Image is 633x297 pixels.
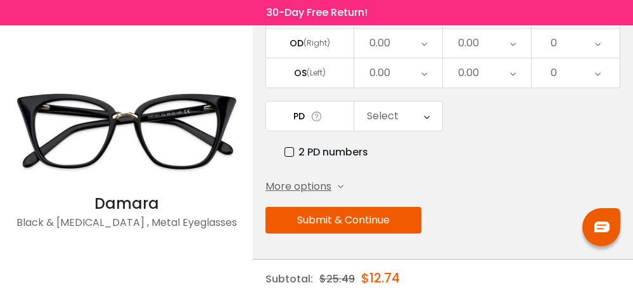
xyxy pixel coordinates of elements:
[369,30,390,56] div: 0.00
[6,72,246,192] img: Black Damara - Acetate , Metal Eyeglasses
[551,60,557,86] div: 0
[6,215,246,241] div: Black & [MEDICAL_DATA] , Metal Eyeglasses
[265,207,421,234] button: Submit & Continue
[594,221,610,232] img: chat
[369,60,390,86] div: 0.00
[458,30,479,56] div: 0.00
[294,67,307,79] div: OS
[458,60,479,86] div: 0.00
[285,144,368,160] label: 2 PD numbers
[367,103,399,129] div: Select
[551,30,557,56] div: 0
[6,192,246,215] div: Damara
[265,101,354,131] td: PD
[307,67,326,79] div: (Left)
[290,37,304,49] div: OD
[265,179,331,194] span: More options
[304,37,330,49] div: (Right)
[361,260,400,296] div: $12.74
